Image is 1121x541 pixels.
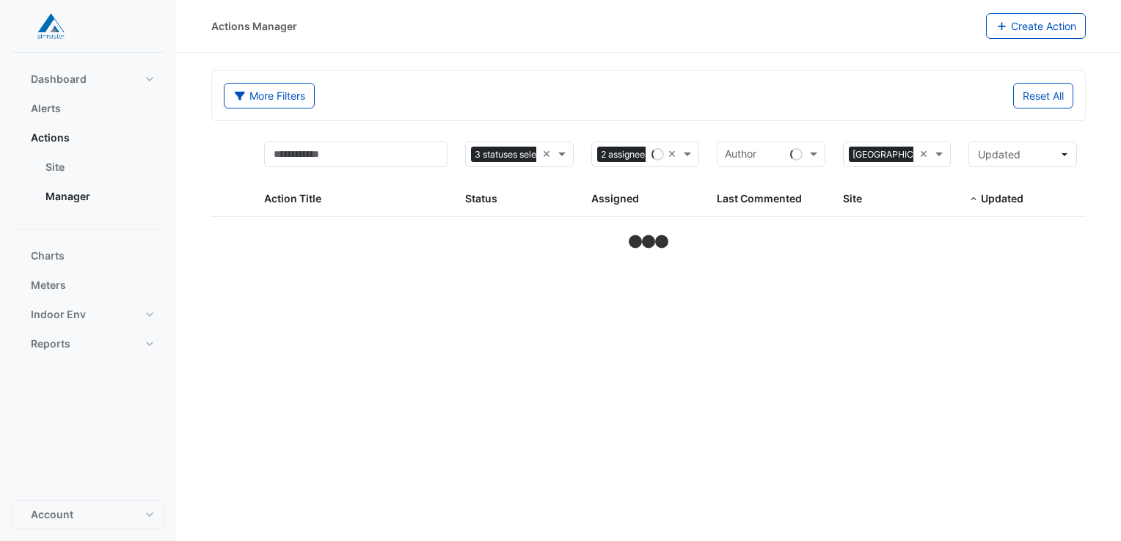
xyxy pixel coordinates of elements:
a: Site [34,152,164,182]
button: Updated [968,141,1077,167]
span: Updated [978,148,1020,161]
div: Actions [12,152,164,217]
span: Dashboard [31,72,87,87]
span: 3 statuses selected [471,147,559,163]
button: Actions [12,123,164,152]
span: [GEOGRAPHIC_DATA] [849,147,947,163]
span: Account [31,507,73,522]
button: Create Action [986,13,1087,39]
span: Clear [542,146,555,163]
img: Company Logo [18,12,84,41]
span: Clear [668,146,680,163]
span: Charts [31,249,65,263]
button: Reset All [1013,83,1073,108]
span: Updated [981,192,1023,205]
button: More Filters [224,83,315,108]
span: Meters [31,278,66,292]
button: Indoor Env [12,300,164,329]
div: Actions Manager [211,18,297,34]
span: Action Title [264,192,321,205]
span: Actions [31,130,70,145]
span: Site [843,192,862,205]
span: Reports [31,336,70,351]
span: Alerts [31,101,61,116]
button: Meters [12,270,164,300]
a: Manager [34,182,164,211]
span: Clear [919,146,932,163]
span: Assigned [591,192,639,205]
button: Account [12,500,164,529]
button: Reports [12,329,164,358]
button: Alerts [12,94,164,123]
span: 2 assignees selected [597,147,691,163]
span: Last Commented [717,192,802,205]
button: Dashboard [12,65,164,94]
span: Indoor Env [31,307,86,322]
button: Charts [12,241,164,270]
span: Status [465,192,497,205]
